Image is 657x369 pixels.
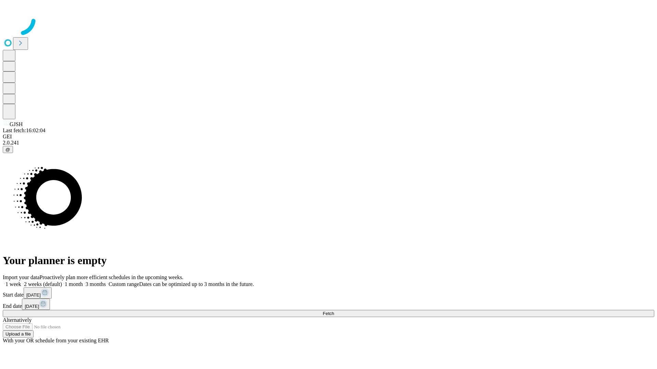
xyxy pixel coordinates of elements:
[3,146,13,153] button: @
[40,274,183,280] span: Proactively plan more efficient schedules in the upcoming weeks.
[3,299,654,310] div: End date
[25,304,39,309] span: [DATE]
[3,317,31,323] span: Alternatively
[5,147,10,152] span: @
[26,292,41,298] span: [DATE]
[65,281,83,287] span: 1 month
[3,287,654,299] div: Start date
[5,281,21,287] span: 1 week
[323,311,334,316] span: Fetch
[10,121,23,127] span: GJSH
[24,287,52,299] button: [DATE]
[3,254,654,267] h1: Your planner is empty
[22,299,50,310] button: [DATE]
[108,281,139,287] span: Custom range
[139,281,254,287] span: Dates can be optimized up to 3 months in the future.
[24,281,62,287] span: 2 weeks (default)
[3,338,109,343] span: With your OR schedule from your existing EHR
[3,310,654,317] button: Fetch
[3,134,654,140] div: GEI
[3,140,654,146] div: 2.0.241
[3,274,40,280] span: Import your data
[3,330,34,338] button: Upload a file
[86,281,106,287] span: 3 months
[3,127,46,133] span: Last fetch: 16:02:04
